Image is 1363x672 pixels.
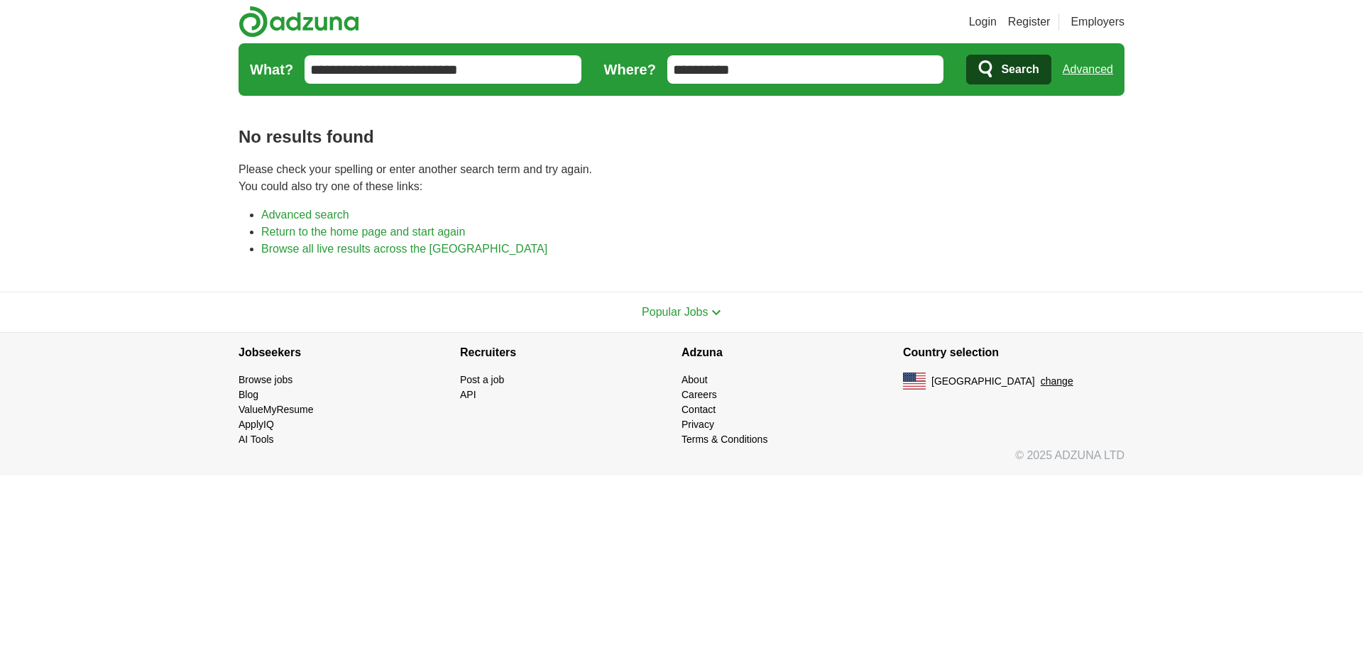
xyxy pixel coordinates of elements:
a: Advanced search [261,209,349,221]
img: Adzuna logo [239,6,359,38]
a: Blog [239,389,258,400]
a: Register [1008,13,1051,31]
a: Terms & Conditions [681,434,767,445]
label: What? [250,59,293,80]
a: Advanced [1063,55,1113,84]
span: [GEOGRAPHIC_DATA] [931,374,1035,389]
h1: No results found [239,124,1124,150]
h4: Country selection [903,333,1124,373]
label: Where? [604,59,656,80]
a: Post a job [460,374,504,385]
span: Popular Jobs [642,306,708,318]
a: Privacy [681,419,714,430]
button: Search [966,55,1051,84]
img: toggle icon [711,309,721,316]
a: API [460,389,476,400]
a: Employers [1071,13,1124,31]
a: ValueMyResume [239,404,314,415]
a: ApplyIQ [239,419,274,430]
a: Contact [681,404,716,415]
a: Browse jobs [239,374,292,385]
img: US flag [903,373,926,390]
a: Login [969,13,997,31]
a: AI Tools [239,434,274,445]
a: Browse all live results across the [GEOGRAPHIC_DATA] [261,243,547,255]
button: change [1041,374,1073,389]
a: Return to the home page and start again [261,226,465,238]
p: Please check your spelling or enter another search term and try again. You could also try one of ... [239,161,1124,195]
a: Careers [681,389,717,400]
span: Search [1001,55,1039,84]
div: © 2025 ADZUNA LTD [227,447,1136,475]
a: About [681,374,708,385]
